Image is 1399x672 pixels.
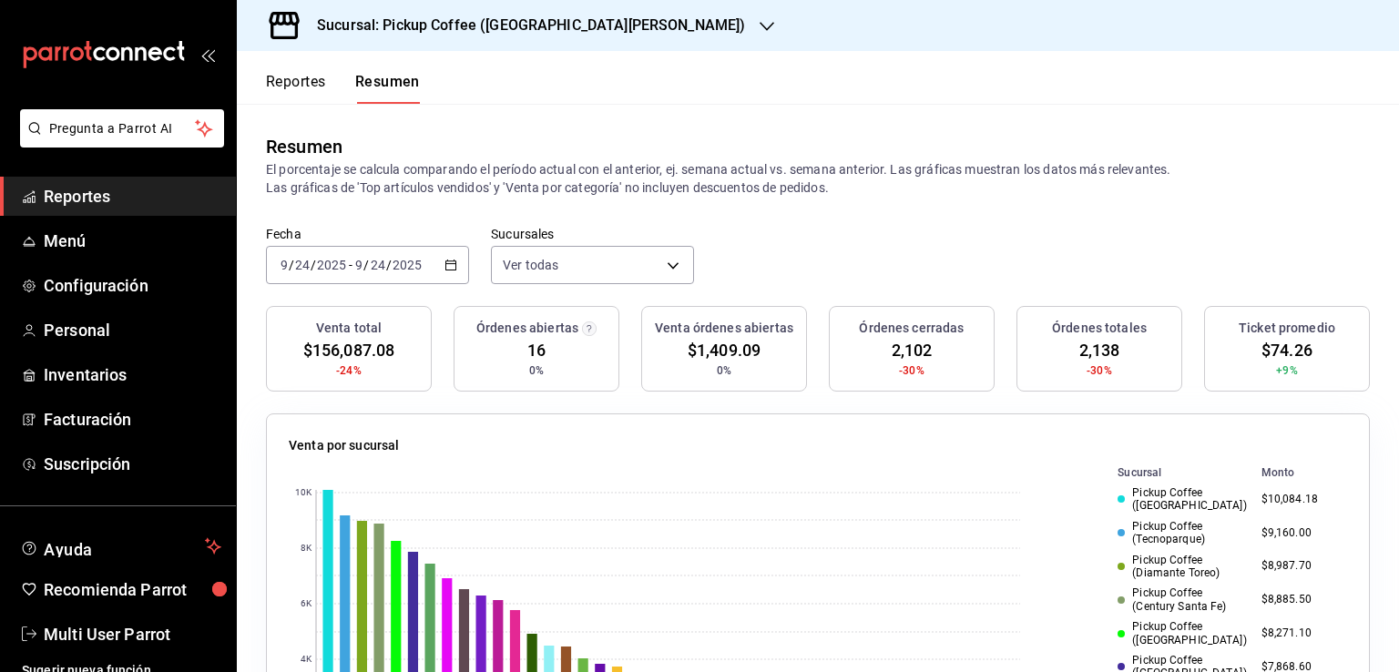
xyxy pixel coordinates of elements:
span: 2,138 [1079,338,1120,362]
span: -30% [1087,362,1112,379]
h3: Sucursal: Pickup Coffee ([GEOGRAPHIC_DATA][PERSON_NAME]) [302,15,745,36]
span: Ver todas [503,256,558,274]
span: Recomienda Parrot [44,577,221,602]
span: 0% [529,362,544,379]
button: open_drawer_menu [200,47,215,62]
span: / [386,258,392,272]
span: 0% [717,362,731,379]
label: Sucursales [491,228,694,240]
span: / [363,258,369,272]
div: Pickup Coffee (Tecnoparque) [1118,520,1246,546]
span: $74.26 [1261,338,1312,362]
span: Ayuda [44,535,198,557]
td: $8,987.70 [1254,550,1347,584]
div: navigation tabs [266,73,420,104]
span: Suscripción [44,452,221,476]
text: 8K [301,544,312,554]
h3: Órdenes abiertas [476,319,578,338]
p: El porcentaje se calcula comparando el período actual con el anterior, ej. semana actual vs. sema... [266,160,1370,197]
text: 6K [301,599,312,609]
h3: Ticket promedio [1239,319,1335,338]
input: -- [370,258,386,272]
span: +9% [1276,362,1297,379]
div: Pickup Coffee (Diamante Toreo) [1118,554,1246,580]
th: Monto [1254,463,1347,483]
span: / [289,258,294,272]
span: Pregunta a Parrot AI [49,119,196,138]
span: -24% [336,362,362,379]
h3: Órdenes cerradas [859,319,964,338]
span: Configuración [44,273,221,298]
div: Resumen [266,133,342,160]
input: ---- [316,258,347,272]
h3: Venta órdenes abiertas [655,319,793,338]
td: $8,885.50 [1254,583,1347,616]
span: Facturación [44,407,221,432]
input: -- [280,258,289,272]
text: 4K [301,655,312,665]
button: Pregunta a Parrot AI [20,109,224,148]
span: - [349,258,352,272]
span: / [311,258,316,272]
div: Pickup Coffee (Century Santa Fe) [1118,586,1246,613]
input: ---- [392,258,423,272]
input: -- [294,258,311,272]
td: $10,084.18 [1254,483,1347,516]
span: Inventarios [44,362,221,387]
span: 2,102 [892,338,933,362]
span: $156,087.08 [303,338,394,362]
div: Pickup Coffee ([GEOGRAPHIC_DATA]) [1118,486,1246,513]
span: Personal [44,318,221,342]
td: $8,271.10 [1254,616,1347,650]
button: Reportes [266,73,326,104]
p: Venta por sucursal [289,436,399,455]
a: Pregunta a Parrot AI [13,132,224,151]
text: 10K [295,488,312,498]
label: Fecha [266,228,469,240]
h3: Órdenes totales [1052,319,1147,338]
span: Menú [44,229,221,253]
input: -- [354,258,363,272]
td: $9,160.00 [1254,516,1347,550]
th: Sucursal [1088,463,1253,483]
span: 16 [527,338,546,362]
span: Multi User Parrot [44,622,221,647]
span: $1,409.09 [688,338,761,362]
div: Pickup Coffee ([GEOGRAPHIC_DATA]) [1118,620,1246,647]
span: Reportes [44,184,221,209]
h3: Venta total [316,319,382,338]
span: -30% [899,362,924,379]
button: Resumen [355,73,420,104]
